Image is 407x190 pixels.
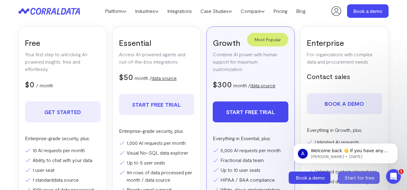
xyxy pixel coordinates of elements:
[25,147,101,154] li: 10 AI requests per month
[213,176,288,184] li: HIPAA / BAA compliance
[213,51,288,73] p: Combine AI power with human support for maximum customization
[25,156,101,164] li: Ability to chat with your data
[25,38,101,48] h3: Free
[25,176,101,184] li: 1 standard
[247,33,288,46] div: Most Popular
[119,149,195,156] li: Visual No-SQL data explorer
[163,6,196,16] a: Integrations
[307,51,382,65] p: For organizations with complex data and procurement needs
[250,82,275,88] a: data source
[119,51,195,65] p: Access AI-powered agents and out-of-the-box integrations
[213,135,288,142] p: Everything in Essential, plus:
[119,38,195,48] h3: Essential
[399,169,404,174] span: 1
[135,74,177,82] p: month /
[307,126,382,134] p: Everything in Growth, plus:
[119,72,133,81] span: $50
[213,79,232,89] span: $300
[53,177,79,183] a: data source
[36,82,53,89] p: / month
[345,175,374,180] span: Start for free
[196,6,236,16] a: Case Studies
[213,101,288,122] a: Start free trial
[25,166,101,174] li: 1 user seat
[25,51,101,73] p: Your first step to unlocking AI-powered insights, free and effortlessly
[25,101,101,122] a: Get Started
[307,38,382,48] h3: Enterprise
[236,6,269,16] a: Compare
[269,6,292,16] a: Pricing
[213,156,288,164] li: Fractional data team
[292,6,310,16] a: Blog
[119,127,195,135] p: Enterprise-grade security, plus:
[119,159,195,166] li: Up to 5 user seats
[307,72,382,81] h5: Contact sales
[152,75,177,81] a: data source
[338,172,381,184] a: Start for free
[101,6,131,16] a: Platform
[119,169,195,184] li: 1m rows of data processed per month / data source
[119,94,195,115] a: Start free trial
[296,175,325,180] span: Book a demo
[119,139,195,147] li: 1,000 AI requests per month
[347,4,389,18] a: Book a demo
[289,172,332,184] a: Book a demo
[213,147,288,154] li: 5,000 AI requests per month
[386,169,401,184] iframe: Intercom live chat
[213,166,288,174] li: Up to 10 user seats
[233,82,275,89] p: month /
[25,79,34,89] span: $0
[25,135,101,142] p: Enterprise-grade security, plus:
[213,38,288,48] h3: Growth
[307,93,382,114] a: Book a demo
[284,130,407,173] iframe: Intercom notifications message
[131,6,163,16] a: Industries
